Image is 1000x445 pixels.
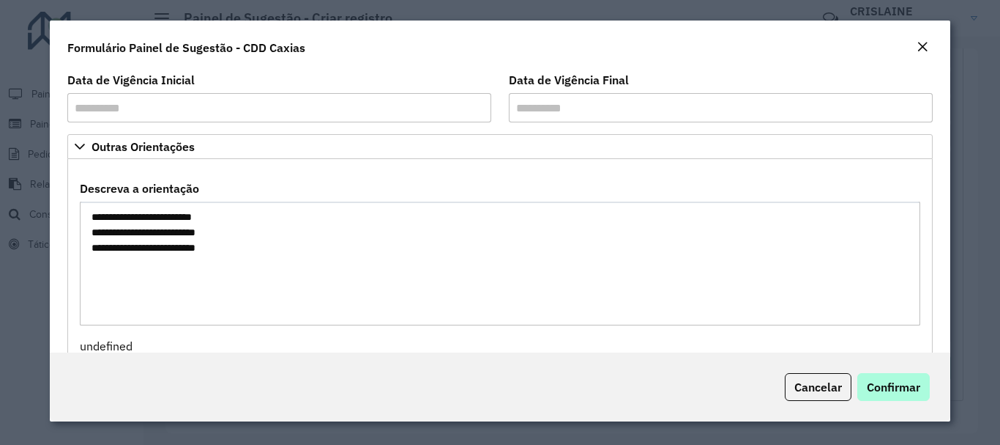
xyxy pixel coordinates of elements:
div: Outras Orientações [67,159,932,362]
h4: Formulário Painel de Sugestão - CDD Caxias [67,39,305,56]
span: Confirmar [867,380,920,394]
a: Outras Orientações [67,134,932,159]
label: Data de Vigência Inicial [67,71,195,89]
em: Fechar [917,41,928,53]
span: undefined [80,339,133,353]
span: Cancelar [794,380,842,394]
label: Descreva a orientação [80,180,199,197]
button: Confirmar [857,373,930,401]
button: Cancelar [785,373,851,401]
label: Data de Vigência Final [509,71,629,89]
button: Close [912,38,933,57]
span: Outras Orientações [92,141,195,152]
